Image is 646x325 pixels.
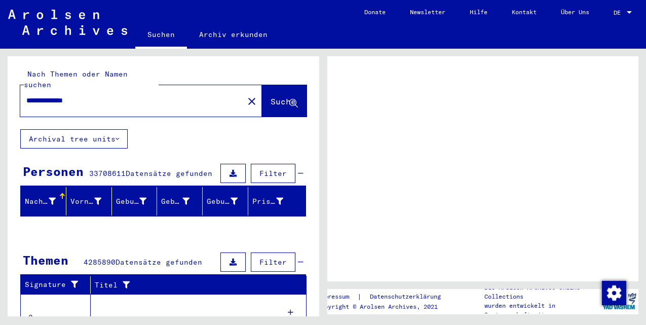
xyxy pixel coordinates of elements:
span: Datensätze gefunden [126,169,212,178]
div: Titel [95,280,286,291]
div: Nachname [25,196,56,207]
div: Geburt‏ [161,196,189,207]
span: 4285890 [84,258,116,267]
div: Themen [23,251,68,269]
div: | [317,292,453,302]
mat-icon: close [246,95,258,107]
button: Suche [262,85,307,117]
span: Datensätze gefunden [116,258,202,267]
div: Nachname [25,193,68,209]
span: Suche [271,96,296,106]
mat-header-cell: Nachname [21,187,66,215]
span: DE [614,9,625,16]
p: Copyright © Arolsen Archives, 2021 [317,302,453,311]
div: Vorname [70,196,101,207]
button: Archival tree units [20,129,128,149]
div: Geburt‏ [161,193,202,209]
div: Titel [95,277,296,293]
mat-header-cell: Geburtsdatum [203,187,248,215]
div: Personen [23,162,84,180]
a: Suchen [135,22,187,49]
div: Signature [25,277,93,293]
mat-label: Nach Themen oder Namen suchen [24,69,128,89]
span: 33708611 [89,169,126,178]
div: Prisoner # [252,193,296,209]
button: Filter [251,252,295,272]
a: Impressum [317,292,357,302]
div: Geburtsname [116,196,147,207]
div: Geburtsname [116,193,160,209]
button: Filter [251,164,295,183]
div: Geburtsdatum [207,196,238,207]
div: Vorname [70,193,114,209]
mat-header-cell: Geburtsname [112,187,158,215]
div: Geburtsdatum [207,193,250,209]
p: wurden entwickelt in Partnerschaft mit [484,301,599,319]
img: Arolsen_neg.svg [8,10,127,35]
a: Archiv erkunden [187,22,280,47]
img: yv_logo.png [600,288,638,314]
img: Zustimmung ändern [602,281,626,305]
mat-header-cell: Geburt‏ [157,187,203,215]
button: Clear [242,91,262,111]
span: Filter [259,258,287,267]
div: Signature [25,279,83,290]
p: Die Arolsen Archives Online-Collections [484,283,599,301]
div: Prisoner # [252,196,283,207]
a: Datenschutzerklärung [362,292,453,302]
mat-header-cell: Prisoner # [248,187,306,215]
span: Filter [259,169,287,178]
mat-header-cell: Vorname [66,187,112,215]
